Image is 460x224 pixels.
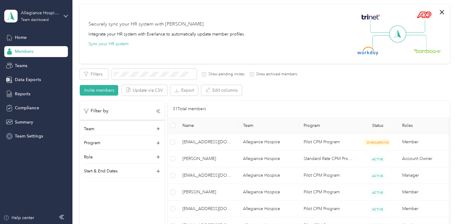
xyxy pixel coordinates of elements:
span: Data Exports [15,76,41,83]
iframe: Everlance-gr Chat Button Frame [426,190,460,224]
td: ONBOARDING [358,134,397,151]
button: Invite members [80,85,118,96]
td: Pilot CPM Program [299,201,358,217]
th: Roles [397,117,458,134]
td: Standard Rate CPM Program [299,151,358,167]
td: Allegiance Hospice [238,201,299,217]
span: Name [182,123,233,128]
th: Name [178,117,238,134]
button: Edit columns [201,85,242,96]
div: Securely sync your HR system with [PERSON_NAME] [88,21,203,28]
td: Account Owner [397,151,458,167]
td: crystal@allegiancehospice.com (You) [178,167,238,184]
span: ACTIVE [370,206,385,212]
span: Teams [15,63,27,69]
th: Team [238,117,299,134]
label: Show archived members [254,72,297,77]
td: Allegiance Hospice [238,151,299,167]
div: Team dashboard [21,18,49,22]
th: Status [358,117,397,134]
span: [PERSON_NAME] [182,189,233,195]
button: Filters [80,69,108,80]
span: Compliance [15,105,39,111]
span: Home [15,34,27,41]
td: Member [397,184,458,201]
td: Member [397,201,458,217]
div: Allegiance Hospice [21,10,59,16]
p: Program [84,140,100,146]
span: Reports [15,91,30,97]
p: Filter by [84,107,108,115]
span: ACTIVE [370,156,385,162]
img: Trinet [360,13,381,21]
span: Team Settings [15,133,43,139]
td: Ranjish Pillai [178,151,238,167]
td: Pilot CPM Program [299,184,358,201]
span: ONBOARDING [364,139,391,146]
span: [EMAIL_ADDRESS][DOMAIN_NAME] [182,205,233,212]
img: ADP [416,11,431,18]
img: BambooHR [413,49,441,53]
td: Jasmine Hall [178,184,238,201]
td: nayrisha@allegiancehospice.com [178,134,238,151]
label: Show pending invites [206,72,244,77]
td: Manager [397,167,458,184]
td: Allegiance Hospice [238,184,299,201]
button: Update via CSV [122,85,167,96]
button: Sync your HR system [88,41,128,47]
span: [PERSON_NAME] [182,155,233,162]
button: Help center [3,215,34,221]
img: Workday [357,47,378,55]
td: Pilot CPM Program [299,134,358,151]
td: Pilot CPM Program [299,167,358,184]
p: Role [84,154,93,160]
p: 31 Total members [173,106,206,112]
span: ACTIVE [370,173,385,179]
td: Allegiance Hospice [238,167,299,184]
th: Program [299,117,358,134]
span: Members [15,48,33,55]
img: Line Right Up [404,20,425,33]
p: Team [84,126,94,132]
button: Export [170,85,198,96]
span: [EMAIL_ADDRESS][DOMAIN_NAME] [182,139,233,145]
div: Integrate your HR system with Everlance to automatically update member profiles. [88,31,245,37]
img: Line Right Down [405,35,426,48]
p: Start & End Dates [84,168,118,174]
span: Summary [15,119,33,125]
img: Line Left Up [370,20,391,33]
td: hannahallen2262019@gmail.com [178,201,238,217]
td: Member [397,134,458,151]
img: Line Left Down [372,35,393,47]
td: Allegiance Hospice [238,134,299,151]
span: [EMAIL_ADDRESS][DOMAIN_NAME] (You) [182,172,233,179]
span: ACTIVE [370,189,385,196]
